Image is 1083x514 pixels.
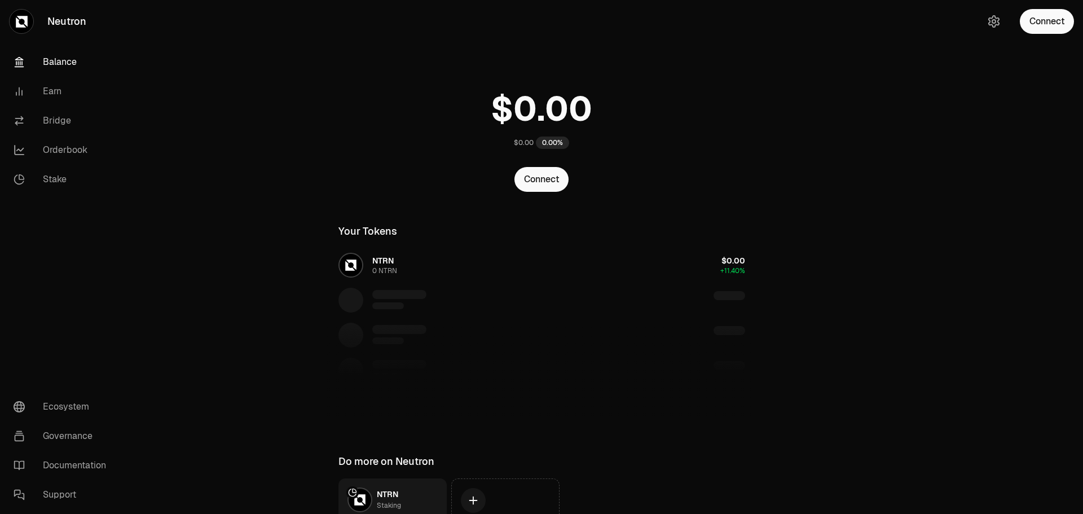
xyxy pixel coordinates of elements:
[5,165,122,194] a: Stake
[536,137,569,149] div: 0.00%
[338,223,397,239] div: Your Tokens
[514,167,569,192] button: Connect
[5,106,122,135] a: Bridge
[349,489,371,511] img: NTRN Logo
[5,77,122,106] a: Earn
[1020,9,1074,34] button: Connect
[338,454,434,469] div: Do more on Neutron
[5,451,122,480] a: Documentation
[514,138,534,147] div: $0.00
[5,480,122,509] a: Support
[5,47,122,77] a: Balance
[5,135,122,165] a: Orderbook
[377,500,401,511] div: Staking
[5,421,122,451] a: Governance
[377,489,398,499] span: NTRN
[5,392,122,421] a: Ecosystem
